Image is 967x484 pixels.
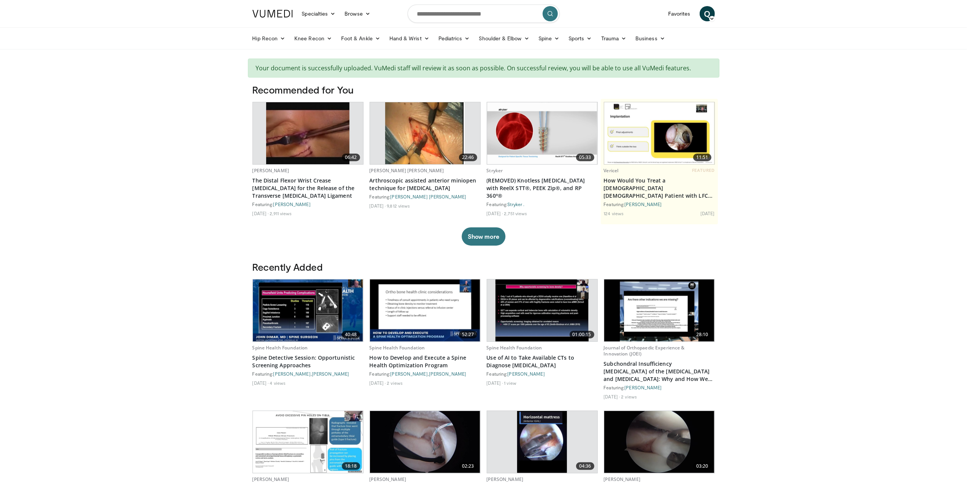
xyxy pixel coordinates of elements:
li: 2 views [387,380,403,386]
a: Spine Detective Session: Opportunistic Screening Approaches [252,354,364,369]
span: 02:23 [459,462,477,470]
li: [DATE] [487,210,503,216]
a: Arthroscopic assisted anterior miniopen technique for [MEDICAL_DATA] [370,177,481,192]
a: The Distal Flexor Wrist Crease [MEDICAL_DATA] for the Release of the Transverse [MEDICAL_DATA] Li... [252,177,364,200]
a: Q [700,6,715,21]
a: 06:42 [253,102,363,164]
a: Spine Health Foundation [252,344,308,351]
span: 28:10 [693,331,711,338]
a: [PERSON_NAME] [391,371,428,376]
img: 62f325f7-467e-4e39-9fa8-a2cb7d050ecd.620x360_q85_upscale.jpg [604,102,715,164]
img: 2649116b-05f8-405c-a48f-a284a947b030.620x360_q85_upscale.jpg [604,411,715,473]
span: 22:46 [459,154,477,161]
a: Stryker . [508,202,525,207]
a: Hip Recon [248,31,290,46]
a: 40:48 [253,279,363,341]
li: 4 views [270,380,286,386]
input: Search topics, interventions [408,5,560,23]
li: 2 views [621,394,637,400]
a: [PERSON_NAME] [252,476,289,482]
button: Show more [462,227,505,246]
a: [PERSON_NAME] [PERSON_NAME] [391,194,467,199]
a: Pediatrics [434,31,475,46]
a: Spine Health Foundation [370,344,425,351]
div: Featuring: [487,201,598,207]
span: FEATURED [692,168,715,173]
a: Foot & Ankle [337,31,385,46]
span: 05:33 [576,154,594,161]
div: Featuring: [487,371,598,377]
a: [PERSON_NAME] [604,476,641,482]
img: 410ed940-cf0a-4706-b3f0-ea35bc4da3e5.620x360_q85_upscale.jpg [253,279,363,341]
a: Use of AI to Take Available CTs to Diagnose [MEDICAL_DATA] [487,354,598,369]
a: Hand & Wrist [385,31,434,46]
div: Your document is successfully uploaded. VuMedi staff will review it as soon as possible. On succe... [248,59,719,78]
img: 2bdf7522-1c47-4a36-b4a8-959f82b217bd.620x360_q85_upscale.jpg [370,279,480,341]
a: 02:23 [370,411,480,473]
div: Featuring: [604,384,715,390]
a: Trauma [597,31,631,46]
li: [DATE] [604,394,620,400]
a: Spine [534,31,564,46]
img: Picture_5_3_3.png.620x360_q85_upscale.jpg [266,102,349,164]
a: How Would You Treat a [DEMOGRAPHIC_DATA] [DEMOGRAPHIC_DATA] Patient with LFC Defect and Partial A... [604,177,715,200]
a: Vericel [604,167,619,174]
li: [DATE] [487,380,503,386]
span: 18:18 [342,462,360,470]
a: How to Develop and Execute a Spine Health Optimization Program [370,354,481,369]
li: [DATE] [370,203,386,209]
li: 1 view [504,380,516,386]
a: [PERSON_NAME] [PERSON_NAME] [370,167,444,174]
span: 01:00:15 [570,331,594,338]
div: Featuring: [252,201,364,207]
a: 01:00:15 [487,279,597,341]
a: 28:10 [604,279,715,341]
img: 926032fc-011e-4e04-90f2-afa899d7eae5.620x360_q85_upscale.jpg [370,411,480,473]
a: 52:27 [370,279,480,341]
img: VuMedi Logo [252,10,293,17]
li: 2,751 views [504,210,527,216]
a: [PERSON_NAME] [625,202,662,207]
a: [PERSON_NAME] [252,167,289,174]
img: fernan_1.png.620x360_q85_upscale.jpg [385,102,464,164]
span: 52:27 [459,331,477,338]
a: 22:46 [370,102,480,164]
span: 04:36 [576,462,594,470]
a: [PERSON_NAME] [312,371,349,376]
a: [PERSON_NAME] [508,371,545,376]
a: [PERSON_NAME] [370,476,406,482]
a: 11:51 [604,102,715,164]
a: [PERSON_NAME] [429,371,466,376]
li: [DATE] [252,380,269,386]
a: Sports [564,31,597,46]
span: 03:20 [693,462,711,470]
li: 9,812 views [387,203,410,209]
a: Business [631,31,670,46]
a: Spine Health Foundation [487,344,542,351]
img: cd449402-123d-47f7-b112-52d159f17939.620x360_q85_upscale.jpg [517,411,567,473]
a: Specialties [297,6,340,21]
span: 40:48 [342,331,360,338]
div: Featuring: , [370,371,481,377]
span: 06:42 [342,154,360,161]
img: 0d11209b-9163-4cf9-9c37-c045ad2ce7a1.620x360_q85_upscale.jpg [604,279,715,341]
a: Stryker [487,167,503,174]
h3: Recommended for You [252,84,715,96]
a: 18:18 [253,411,363,473]
li: [DATE] [370,380,386,386]
a: 04:36 [487,411,597,473]
li: 2,911 views [270,210,292,216]
a: [PERSON_NAME] [273,202,311,207]
li: [DATE] [252,210,269,216]
a: Subchondral Insufficiency [MEDICAL_DATA] of the [MEDICAL_DATA] and [MEDICAL_DATA]: Why and How We... [604,360,715,383]
span: 11:51 [693,154,711,161]
img: a1ec4d4b-974b-4b28-aa15-b411f68d8138.620x360_q85_upscale.jpg [495,279,589,341]
img: 320867_0000_1.png.620x360_q85_upscale.jpg [487,102,597,164]
a: Favorites [664,6,695,21]
h3: Recently Added [252,261,715,273]
a: Knee Recon [290,31,337,46]
div: Featuring: [370,194,481,200]
a: (REMOVED) Knotless [MEDICAL_DATA] with ReelX STT®, PEEK Zip®, and RP 360º® [487,177,598,200]
a: 03:20 [604,411,715,473]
